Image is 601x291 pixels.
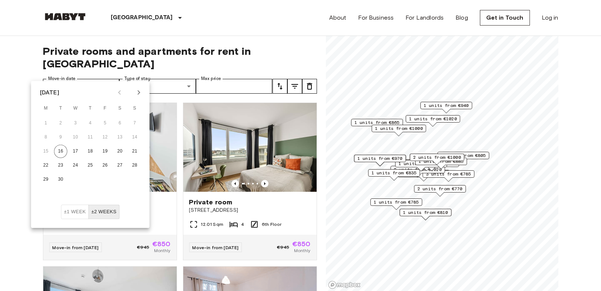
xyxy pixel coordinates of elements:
span: 1 units from €785 [374,199,419,205]
div: Map marker [354,155,406,166]
a: Get in Touch [480,10,530,26]
span: Wednesday [69,101,82,116]
button: ±2 weeks [89,205,120,219]
a: For Landlords [405,13,444,22]
div: Map marker [368,169,420,181]
button: 21 [128,145,141,158]
div: Map marker [420,102,472,113]
a: Log in [542,13,558,22]
a: Marketing picture of unit DE-02-021-002-02HFPrevious imagePrevious imagePrivate room[STREET_ADDRE... [183,103,317,260]
span: Monday [39,101,53,116]
span: Monthly [294,247,310,254]
div: Map marker [410,154,464,165]
button: 23 [54,159,67,172]
div: Map marker [414,185,466,197]
a: About [329,13,347,22]
div: Map marker [423,170,474,182]
span: 2 units from €1020 [394,166,441,173]
span: Thursday [84,101,97,116]
button: 17 [69,145,82,158]
span: Private rooms and apartments for rent in [GEOGRAPHIC_DATA] [43,45,317,70]
button: 22 [39,159,53,172]
img: Marketing picture of unit DE-02-021-002-02HF [183,103,317,192]
button: 20 [113,145,127,158]
span: €945 [137,244,149,251]
button: Previous image [261,180,268,187]
div: Map marker [415,158,467,169]
button: 25 [84,159,97,172]
span: 6th Floor [262,221,281,228]
button: ±1 week [61,205,89,219]
div: Map marker [437,152,489,163]
span: 4 [241,221,244,228]
div: Map marker [370,198,422,210]
button: Previous image [231,180,239,187]
span: Sunday [128,101,141,116]
span: 3 units from €785 [426,171,471,177]
p: [GEOGRAPHIC_DATA] [111,13,173,22]
span: 2 units from €770 [417,185,463,192]
button: tune [287,79,302,94]
button: 29 [39,173,53,186]
img: Habyt [43,13,87,20]
button: 16 [54,145,67,158]
button: 30 [54,173,67,186]
div: Map marker [400,209,451,220]
a: Mapbox logo [328,281,361,289]
span: 12.01 Sqm [201,221,223,228]
label: Max price [201,76,221,82]
span: Monthly [154,247,170,254]
span: 1 units from €1000 [375,125,423,132]
span: €850 [152,241,171,247]
span: Saturday [113,101,127,116]
div: Move In Flexibility [61,205,120,219]
button: 26 [99,159,112,172]
span: Move-in from [DATE] [193,245,239,250]
span: Move-in from [DATE] [53,245,99,250]
a: Blog [455,13,468,22]
button: 19 [99,145,112,158]
span: 1 units from €805 [441,152,486,159]
button: 28 [128,159,141,172]
span: [STREET_ADDRESS] [189,207,311,214]
a: For Business [358,13,394,22]
div: [DATE] [40,88,59,97]
span: 1 units from €1020 [409,116,457,122]
span: Tuesday [54,101,67,116]
button: tune [273,79,287,94]
span: Private room [189,198,233,207]
label: Move-in date [48,76,76,82]
div: Map marker [405,115,460,127]
span: 1 units from €835 [371,170,417,176]
span: 2 units from €1000 [413,154,461,161]
div: Map marker [390,166,445,177]
span: 1 units from €810 [403,209,448,216]
span: 1 units from €865 [354,119,400,126]
span: €945 [277,244,289,251]
span: €850 [292,241,311,247]
button: Next month [133,86,145,99]
span: Friday [99,101,112,116]
button: tune [302,79,317,94]
div: Map marker [351,119,403,130]
span: 1 units from €970 [357,155,403,162]
button: 24 [69,159,82,172]
span: 1 units from €940 [424,102,469,109]
div: Map marker [371,125,426,136]
button: 18 [84,145,97,158]
label: Type of stay [124,76,150,82]
button: 27 [113,159,127,172]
